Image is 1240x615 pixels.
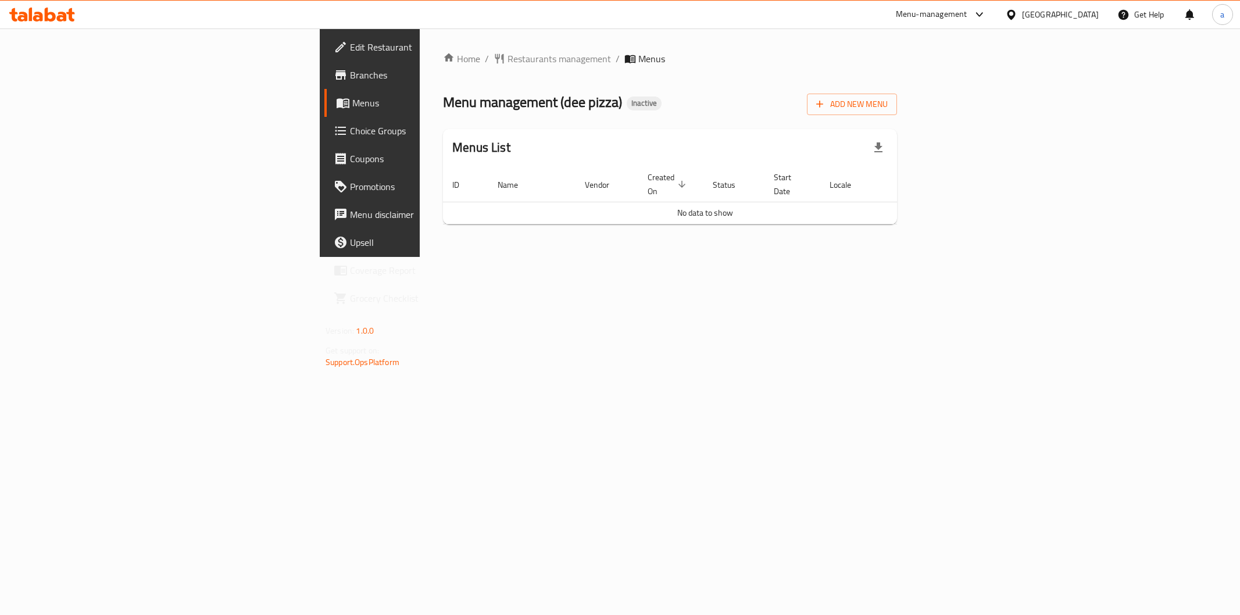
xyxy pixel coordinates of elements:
div: [GEOGRAPHIC_DATA] [1022,8,1099,21]
span: Menus [638,52,665,66]
span: Get support on: [326,343,379,358]
a: Coverage Report [324,256,527,284]
table: enhanced table [443,167,967,224]
a: Branches [324,61,527,89]
th: Actions [880,167,967,202]
div: Inactive [627,96,662,110]
span: Menu disclaimer [350,208,517,221]
span: ID [452,178,474,192]
a: Upsell [324,228,527,256]
span: Inactive [627,98,662,108]
a: Support.OpsPlatform [326,355,399,370]
span: Vendor [585,178,624,192]
span: Name [498,178,533,192]
a: Choice Groups [324,117,527,145]
a: Promotions [324,173,527,201]
span: Status [713,178,751,192]
span: Menu management ( dee pizza ) [443,89,622,115]
span: Created On [648,170,689,198]
a: Restaurants management [494,52,611,66]
span: Locale [830,178,866,192]
a: Edit Restaurant [324,33,527,61]
div: Menu-management [896,8,967,22]
span: 1.0.0 [356,323,374,338]
span: Version: [326,323,354,338]
span: Restaurants management [508,52,611,66]
span: Choice Groups [350,124,517,138]
span: Coverage Report [350,263,517,277]
span: Grocery Checklist [350,291,517,305]
span: Upsell [350,235,517,249]
a: Coupons [324,145,527,173]
div: Export file [864,134,892,162]
span: Start Date [774,170,806,198]
span: Coupons [350,152,517,166]
a: Menu disclaimer [324,201,527,228]
nav: breadcrumb [443,52,897,66]
span: a [1220,8,1224,21]
a: Grocery Checklist [324,284,527,312]
button: Add New Menu [807,94,897,115]
li: / [616,52,620,66]
span: Promotions [350,180,517,194]
h2: Menus List [452,139,510,156]
span: Menus [352,96,517,110]
span: Add New Menu [816,97,888,112]
span: Edit Restaurant [350,40,517,54]
span: No data to show [677,205,733,220]
a: Menus [324,89,527,117]
span: Branches [350,68,517,82]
